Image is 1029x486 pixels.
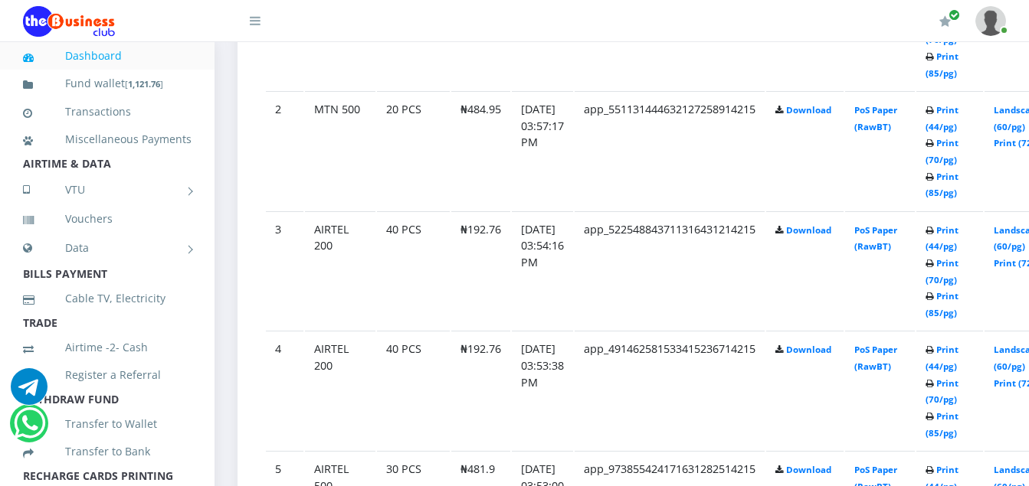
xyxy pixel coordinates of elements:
[786,104,831,116] a: Download
[939,15,951,28] i: Renew/Upgrade Subscription
[23,229,192,267] a: Data
[926,51,959,79] a: Print (85/pg)
[266,91,303,210] td: 2
[854,344,897,372] a: PoS Paper (RawBT)
[305,91,375,210] td: MTN 500
[926,257,959,285] a: Print (70/pg)
[23,434,192,469] a: Transfer to Bank
[23,201,192,236] a: Vouchers
[23,406,192,442] a: Transfer to Wallet
[377,331,450,449] td: 40 PCS
[854,104,897,132] a: PoS Paper (RawBT)
[23,330,192,365] a: Airtime -2- Cash
[512,331,573,449] td: [DATE] 03:53:38 PM
[926,344,959,372] a: Print (44/pg)
[451,91,510,210] td: ₦484.95
[949,9,960,21] span: Renew/Upgrade Subscription
[926,104,959,132] a: Print (44/pg)
[575,211,765,330] td: app_522548843711316431214215
[23,94,192,129] a: Transactions
[266,331,303,449] td: 4
[451,331,510,449] td: ₦192.76
[305,331,375,449] td: AIRTEL 200
[14,416,45,442] a: Chat for support
[854,224,897,253] a: PoS Paper (RawBT)
[786,344,831,355] a: Download
[23,6,115,37] img: Logo
[575,331,765,449] td: app_491462581533415236714215
[926,137,959,165] a: Print (70/pg)
[512,91,573,210] td: [DATE] 03:57:17 PM
[128,78,160,90] b: 1,121.76
[23,66,192,102] a: Fund wallet[1,121.76]
[575,91,765,210] td: app_551131444632127258914215
[23,122,192,157] a: Miscellaneous Payments
[786,464,831,475] a: Download
[266,211,303,330] td: 3
[512,211,573,330] td: [DATE] 03:54:16 PM
[926,410,959,439] a: Print (85/pg)
[926,171,959,199] a: Print (85/pg)
[926,290,959,318] a: Print (85/pg)
[23,357,192,393] a: Register a Referral
[23,38,192,73] a: Dashboard
[975,6,1006,36] img: User
[11,380,48,405] a: Chat for support
[926,377,959,406] a: Print (70/pg)
[786,224,831,236] a: Download
[125,78,163,90] small: [ ]
[377,91,450,210] td: 20 PCS
[451,211,510,330] td: ₦192.76
[23,171,192,209] a: VTU
[926,224,959,253] a: Print (44/pg)
[377,211,450,330] td: 40 PCS
[305,211,375,330] td: AIRTEL 200
[23,281,192,316] a: Cable TV, Electricity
